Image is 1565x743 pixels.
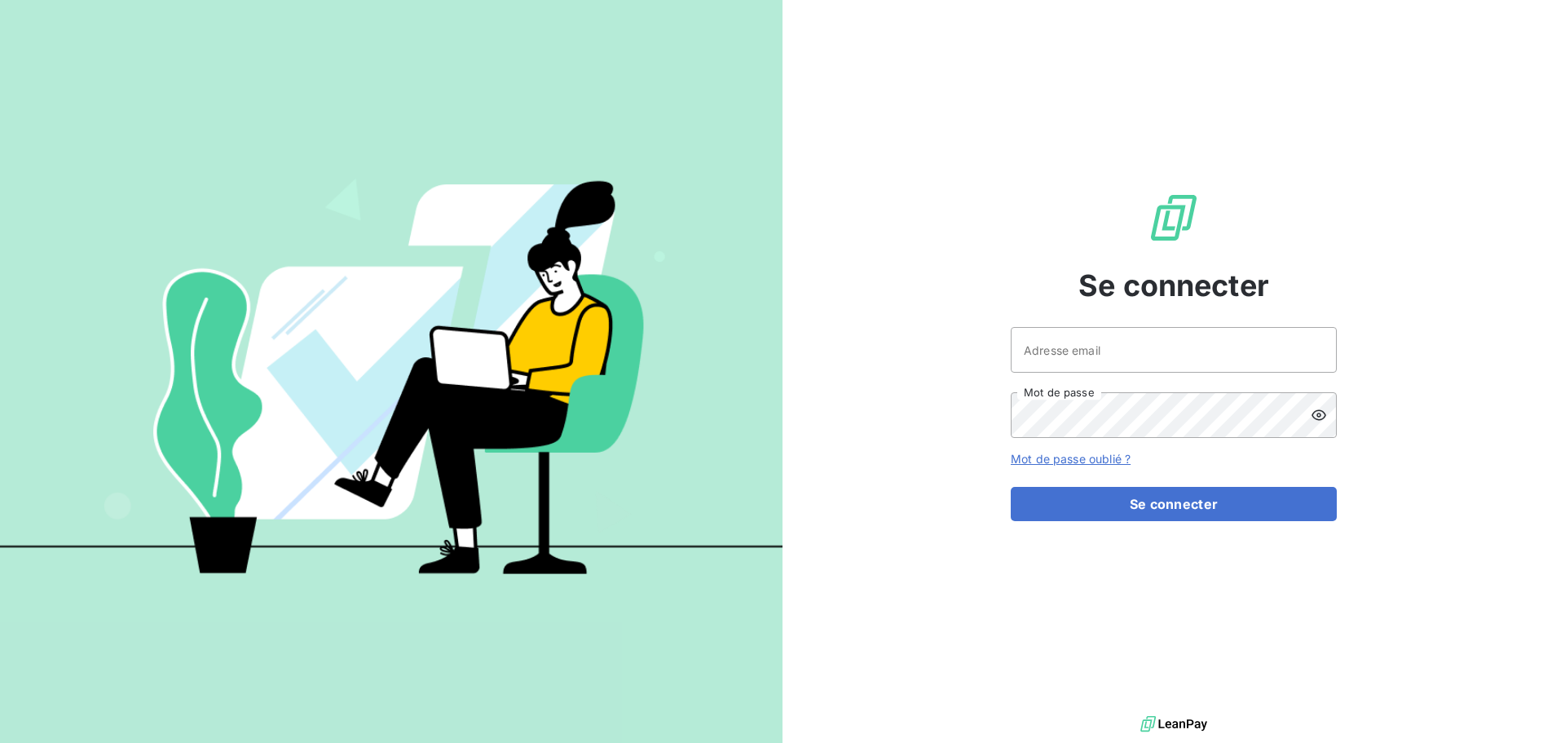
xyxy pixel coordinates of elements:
a: Mot de passe oublié ? [1011,452,1131,466]
span: Se connecter [1078,263,1269,307]
input: placeholder [1011,327,1337,373]
img: logo [1140,712,1207,736]
img: Logo LeanPay [1148,192,1200,244]
button: Se connecter [1011,487,1337,521]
